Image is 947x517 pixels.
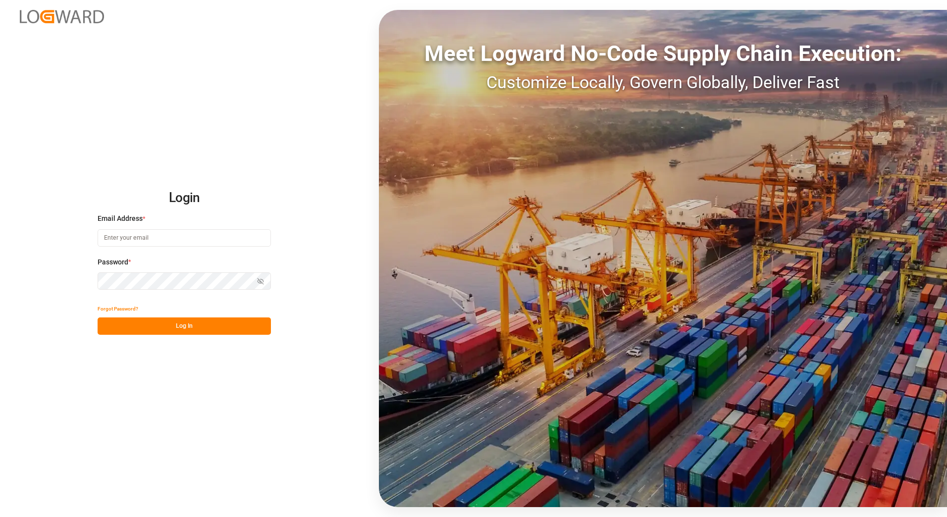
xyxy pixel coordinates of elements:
[98,257,128,267] span: Password
[98,317,271,335] button: Log In
[20,10,104,23] img: Logward_new_orange.png
[98,300,138,317] button: Forgot Password?
[98,229,271,247] input: Enter your email
[98,213,143,224] span: Email Address
[98,182,271,214] h2: Login
[379,37,947,70] div: Meet Logward No-Code Supply Chain Execution:
[379,70,947,95] div: Customize Locally, Govern Globally, Deliver Fast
